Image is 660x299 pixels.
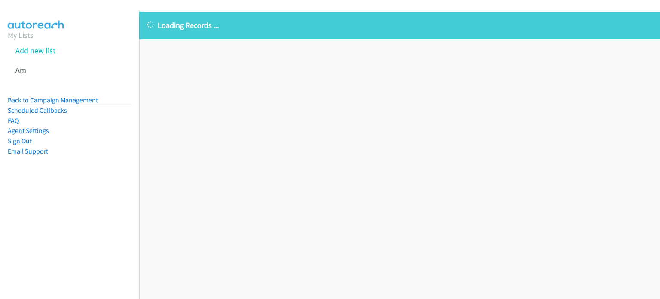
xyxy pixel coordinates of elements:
[15,46,55,55] a: Add new list
[8,30,34,40] a: My Lists
[8,137,32,145] a: Sign Out
[8,126,49,135] a: Agent Settings
[147,19,652,31] p: Loading Records ...
[15,65,26,75] a: Am
[8,106,67,114] a: Scheduled Callbacks
[8,117,19,125] a: FAQ
[8,147,48,155] a: Email Support
[8,96,98,104] a: Back to Campaign Management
